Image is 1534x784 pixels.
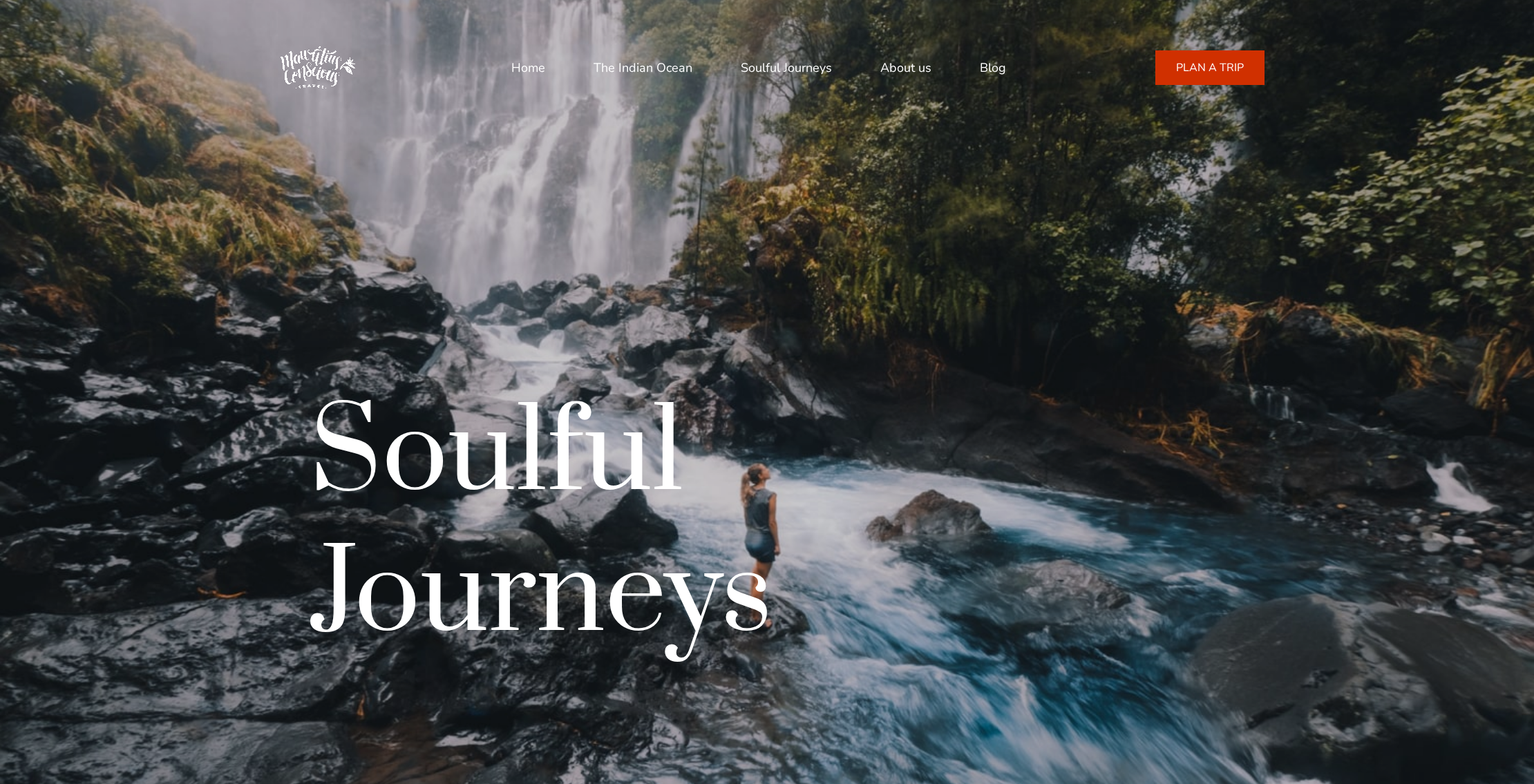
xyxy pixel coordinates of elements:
h1: Soulful Journeys [310,385,773,667]
a: PLAN A TRIP [1155,50,1265,85]
a: Soulful Journeys [741,51,832,84]
a: The Indian Ocean [594,51,692,84]
a: Blog [980,51,1006,84]
a: Home [511,51,545,84]
a: About us [880,51,931,84]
